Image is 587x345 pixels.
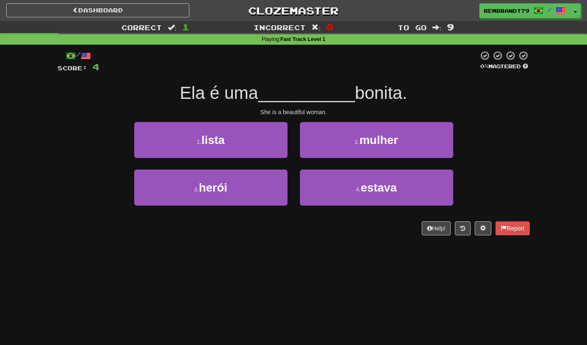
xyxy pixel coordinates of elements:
[180,83,258,103] span: Ela é uma
[355,83,407,103] span: bonita.
[92,62,99,72] span: 4
[312,24,321,31] span: :
[480,63,488,69] span: 0 %
[182,22,189,32] span: 1
[360,134,398,146] span: mulher
[300,122,453,158] button: 2.mulher
[479,3,570,18] a: Rembrandt79 /
[58,50,99,61] div: /
[398,23,427,31] span: To go
[356,186,361,193] small: 4 .
[280,36,326,42] strong: Fast Track Level 1
[194,186,199,193] small: 3 .
[199,181,227,194] span: herói
[548,7,552,12] span: /
[168,24,177,31] span: :
[134,170,287,206] button: 3.herói
[258,83,355,103] span: __________
[6,3,189,17] a: Dashboard
[58,65,87,72] span: Score:
[134,122,287,158] button: 1.lista
[58,108,530,116] div: She is a beautiful woman.
[300,170,453,206] button: 4.estava
[484,7,529,14] span: Rembrandt79
[254,23,306,31] span: Incorrect
[478,63,530,70] div: Mastered
[121,23,162,31] span: Correct
[361,181,397,194] span: estava
[455,221,471,235] button: Round history (alt+y)
[495,221,529,235] button: Report
[355,139,360,145] small: 2 .
[432,24,442,31] span: :
[422,221,451,235] button: Help!
[326,22,333,32] span: 0
[202,3,385,18] a: Clozemaster
[201,134,225,146] span: lista
[447,22,454,32] span: 9
[197,139,202,145] small: 1 .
